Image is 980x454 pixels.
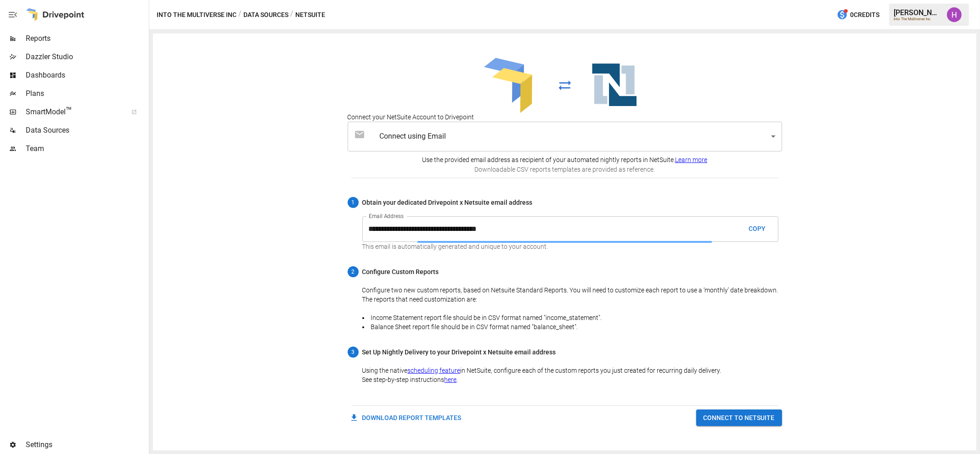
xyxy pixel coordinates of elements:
[941,2,967,28] button: Harry Antonio
[850,9,879,21] span: 0 Credits
[290,9,293,21] div: /
[26,51,147,62] span: Dazzler Studio
[26,33,147,44] span: Reports
[26,106,121,118] span: SmartModel
[26,439,147,450] span: Settings
[947,7,962,22] img: Harry Antonio
[894,17,941,21] div: Into The Multiverse Inc
[833,6,883,23] button: 0Credits
[26,88,147,99] span: Plans
[66,105,72,117] span: ™
[26,125,147,136] span: Data Sources
[26,70,147,81] span: Dashboards
[157,9,237,21] button: Into The Multiverse Inc
[894,8,941,17] div: [PERSON_NAME]
[26,143,147,154] span: Team
[243,9,288,21] button: Data Sources
[238,9,242,21] div: /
